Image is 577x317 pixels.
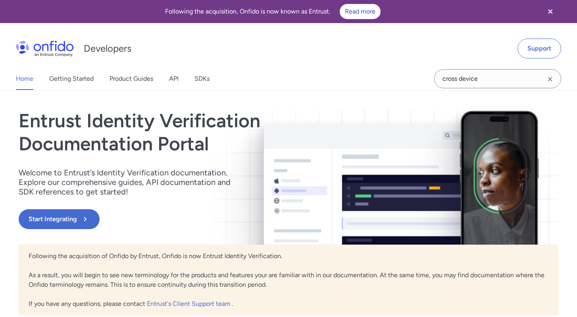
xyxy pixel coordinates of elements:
[546,7,555,16] svg: Close banner
[169,68,179,90] a: API
[19,168,241,196] p: Welcome to Entrust’s Identity Verification documentation. Explore our comprehensive guides, API d...
[19,209,100,229] button: Start Integrating
[16,41,74,56] img: Onfido Logo
[545,74,555,84] svg: Clear search field button
[84,42,131,55] h1: Developers
[340,4,381,19] a: Read more
[194,68,210,90] a: SDKs
[110,68,153,90] a: Product Guides
[19,109,396,155] h1: Entrust Identity Verification Documentation Portal
[16,68,33,90] a: Home
[517,39,561,58] a: Support
[434,69,561,88] input: Onfido search input field
[19,209,396,229] a: Start Integrating
[536,2,565,21] button: Close banner
[49,68,94,90] a: Getting Started
[10,4,536,19] div: Following the acquisition, Onfido is now known as Entrust.
[147,300,232,307] a: Entrust's Client Support team
[19,245,558,315] div: Following the acquisition of Onfido by Entrust, Onfido is now Entrust Identity Verification. As a...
